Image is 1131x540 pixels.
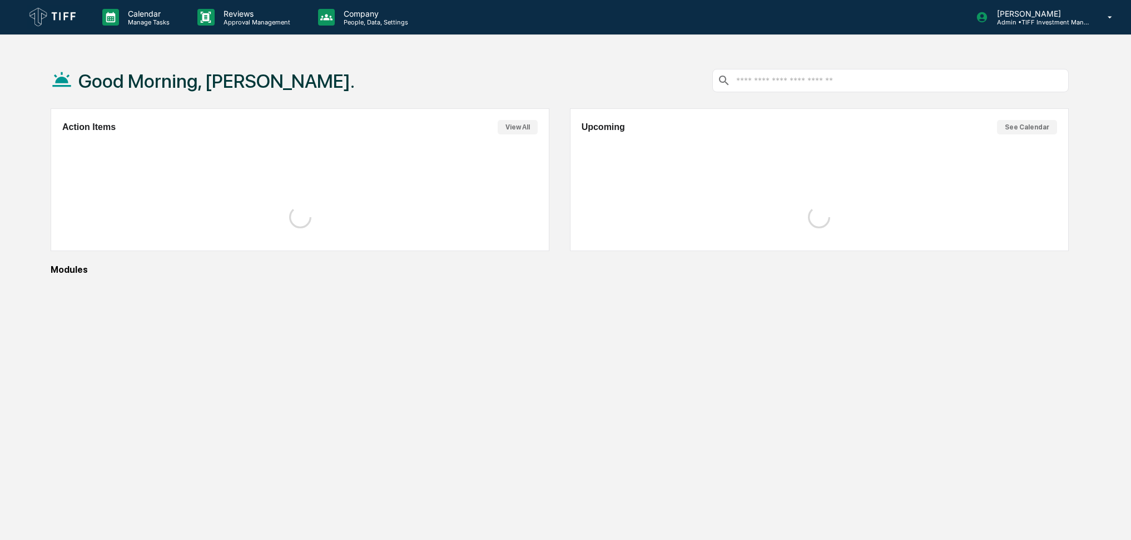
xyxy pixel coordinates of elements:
p: People, Data, Settings [335,18,414,26]
button: See Calendar [997,120,1057,134]
div: Modules [51,264,1069,275]
h2: Upcoming [582,122,625,132]
img: logo [27,5,80,29]
p: Reviews [215,9,296,18]
p: Approval Management [215,18,296,26]
p: [PERSON_NAME] [988,9,1092,18]
p: Calendar [119,9,175,18]
button: View All [498,120,538,134]
p: Company [335,9,414,18]
p: Manage Tasks [119,18,175,26]
h1: Good Morning, [PERSON_NAME]. [78,70,355,92]
h2: Action Items [62,122,116,132]
p: Admin • TIFF Investment Management [988,18,1092,26]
